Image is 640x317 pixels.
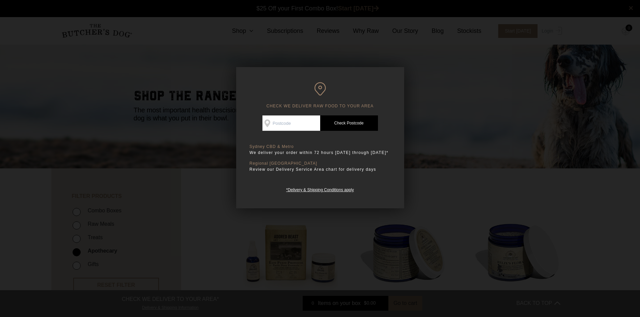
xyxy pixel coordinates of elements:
p: Sydney CBD & Metro [250,144,391,149]
p: Review our Delivery Service Area chart for delivery days [250,166,391,173]
p: We deliver your order within 72 hours [DATE] through [DATE]* [250,149,391,156]
a: *Delivery & Shipping Conditions apply [286,186,354,192]
input: Postcode [262,115,320,131]
a: Check Postcode [320,115,378,131]
p: Regional [GEOGRAPHIC_DATA] [250,161,391,166]
h6: CHECK WE DELIVER RAW FOOD TO YOUR AREA [250,82,391,109]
